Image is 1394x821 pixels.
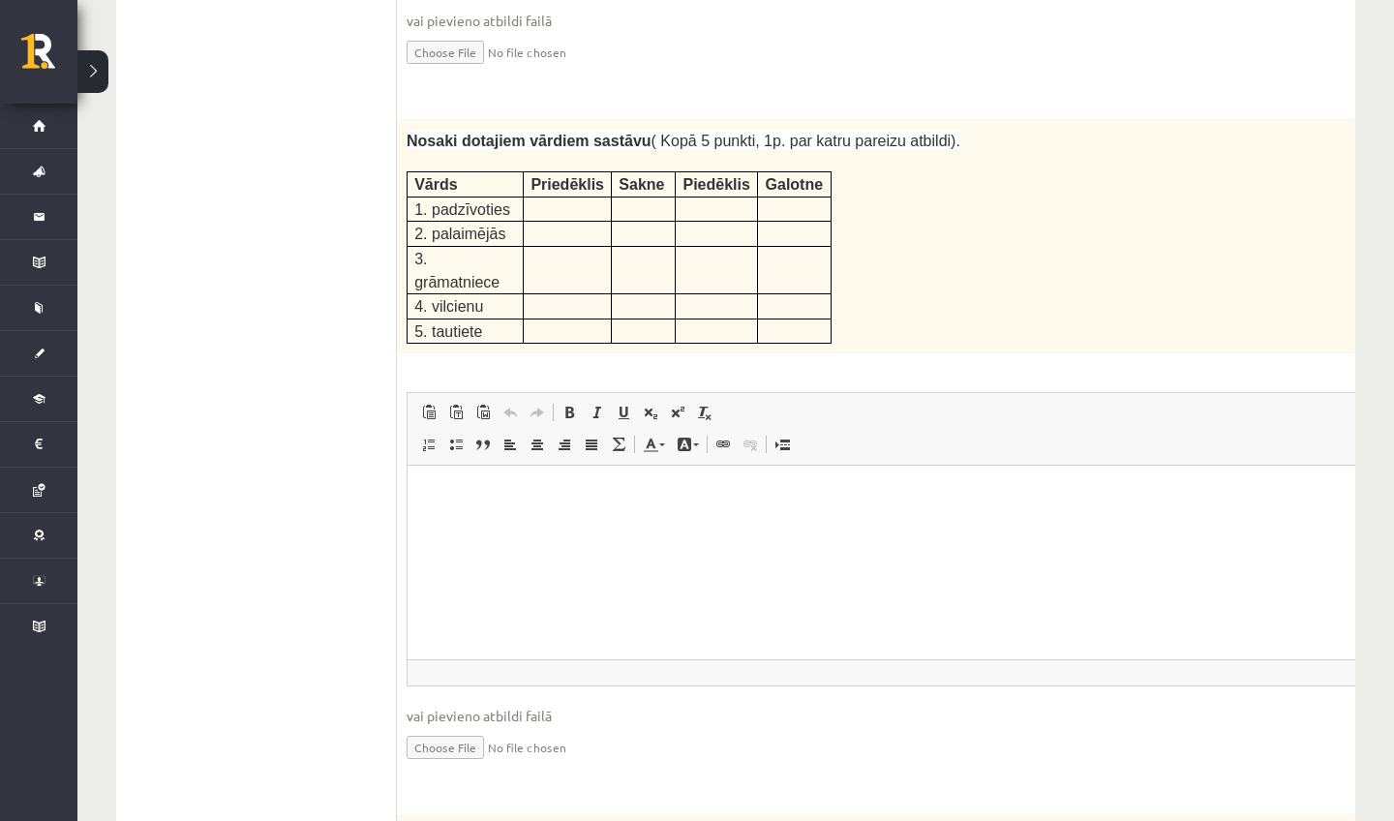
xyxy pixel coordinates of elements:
[414,201,510,218] span: 1. padzīvoties
[415,400,442,425] a: Вставить (⌘+V)
[442,432,470,457] a: Вставить / удалить маркированный список
[637,400,664,425] a: Подстрочный индекс
[610,400,637,425] a: Подчеркнутый (⌘+U)
[682,176,749,193] span: Piedēklis
[691,400,718,425] a: Убрать форматирование
[414,176,457,193] span: Vārds
[766,176,824,193] span: Galotne
[637,432,671,457] a: Цвет текста
[470,432,497,457] a: Цитата
[497,432,524,457] a: По левому краю
[551,432,578,457] a: По правому краю
[524,432,551,457] a: По центру
[619,176,664,193] span: Sakne
[664,400,691,425] a: Надстрочный индекс
[19,19,997,40] body: Визуальный текстовый редактор, wiswyg-editor-user-answer-47433878917540
[19,19,997,40] body: Визуальный текстовый редактор, wiswyg-editor-user-answer-47433886389860
[414,298,483,315] span: 4. vilcienu
[21,34,77,82] a: Rīgas 1. Tālmācības vidusskola
[769,432,796,457] a: Вставить разрыв страницы для печати
[442,400,470,425] a: Вставить только текст (⌘+⌥+⇧+V)
[737,432,764,457] a: Убрать ссылку
[414,251,500,290] span: 3. grāmatniece
[671,432,705,457] a: Цвет фона
[583,400,610,425] a: Курсив (⌘+I)
[407,133,960,149] span: ( Kopā 5 punkti, 1p. par katru pareizu atbildi).
[524,400,551,425] a: Повторить (⌘+Y)
[530,176,604,193] span: Priedēklis
[710,432,737,457] a: Вставить/Редактировать ссылку (⌘+K)
[407,133,652,149] strong: Nosaki dotajiem vārdiem sastāvu
[578,432,605,457] a: По ширине
[19,19,997,39] body: Визуальный текстовый редактор, wiswyg-editor-user-answer-47433876502080
[605,432,632,457] a: Математика
[470,400,497,425] a: Вставить из Word
[19,19,997,58] body: Визуальный текстовый редактор, wiswyg-editor-user-answer-47433875254860
[415,432,442,457] a: Вставить / удалить нумерованный список
[497,400,524,425] a: Отменить (⌘+Z)
[414,323,482,340] span: 5. tautiete
[19,17,997,198] body: Визуальный текстовый редактор, wiswyg-editor-user-answer-47433876923240
[556,400,583,425] a: Полужирный (⌘+B)
[414,226,505,242] span: 2. palaimējās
